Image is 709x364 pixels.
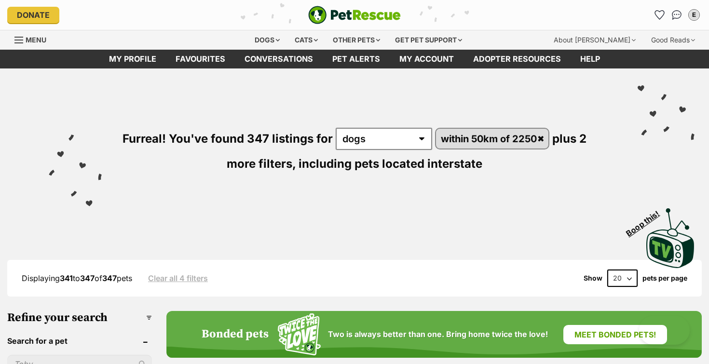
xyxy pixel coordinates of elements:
[60,273,73,283] strong: 341
[80,273,95,283] strong: 347
[227,132,586,171] span: plus 2 more filters,
[390,50,464,68] a: My account
[308,6,401,24] a: PetRescue
[166,50,235,68] a: Favourites
[235,50,323,68] a: conversations
[644,30,702,50] div: Good Reads
[278,313,321,355] img: Squiggle
[652,7,702,23] ul: Account quick links
[326,30,387,50] div: Other pets
[308,6,401,24] img: logo-e224e6f780fb5917bec1dbf3a21bbac754714ae5b6737aabdf751b685950b380.svg
[646,208,695,268] img: PetRescue TV logo
[584,274,602,282] span: Show
[299,157,482,171] span: including pets located interstate
[547,30,642,50] div: About [PERSON_NAME]
[148,274,208,283] a: Clear all 4 filters
[563,325,667,344] a: Meet bonded pets!
[323,50,390,68] a: Pet alerts
[102,273,117,283] strong: 347
[672,10,682,20] img: chat-41dd97257d64d25036548639549fe6c8038ab92f7586957e7f3b1b290dea8141.svg
[686,7,702,23] button: My account
[689,10,699,20] div: E
[14,30,53,48] a: Menu
[99,50,166,68] a: My profile
[436,129,548,148] a: within 50km of 2250
[288,30,325,50] div: Cats
[571,50,610,68] a: Help
[646,200,695,270] a: Boop this!
[202,328,269,341] h4: Bonded pets
[388,30,469,50] div: Get pet support
[123,132,333,146] span: Furreal! You've found 347 listings for
[652,7,667,23] a: Favourites
[7,337,152,345] header: Search for a pet
[669,7,684,23] a: Conversations
[639,316,690,345] iframe: Help Scout Beacon - Open
[642,274,687,282] label: pets per page
[26,36,46,44] span: Menu
[7,7,59,23] a: Donate
[248,30,286,50] div: Dogs
[7,311,152,324] h3: Refine your search
[464,50,571,68] a: Adopter resources
[328,330,548,339] span: Two is always better than one. Bring home twice the love!
[22,273,132,283] span: Displaying to of pets
[625,203,669,238] span: Boop this!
